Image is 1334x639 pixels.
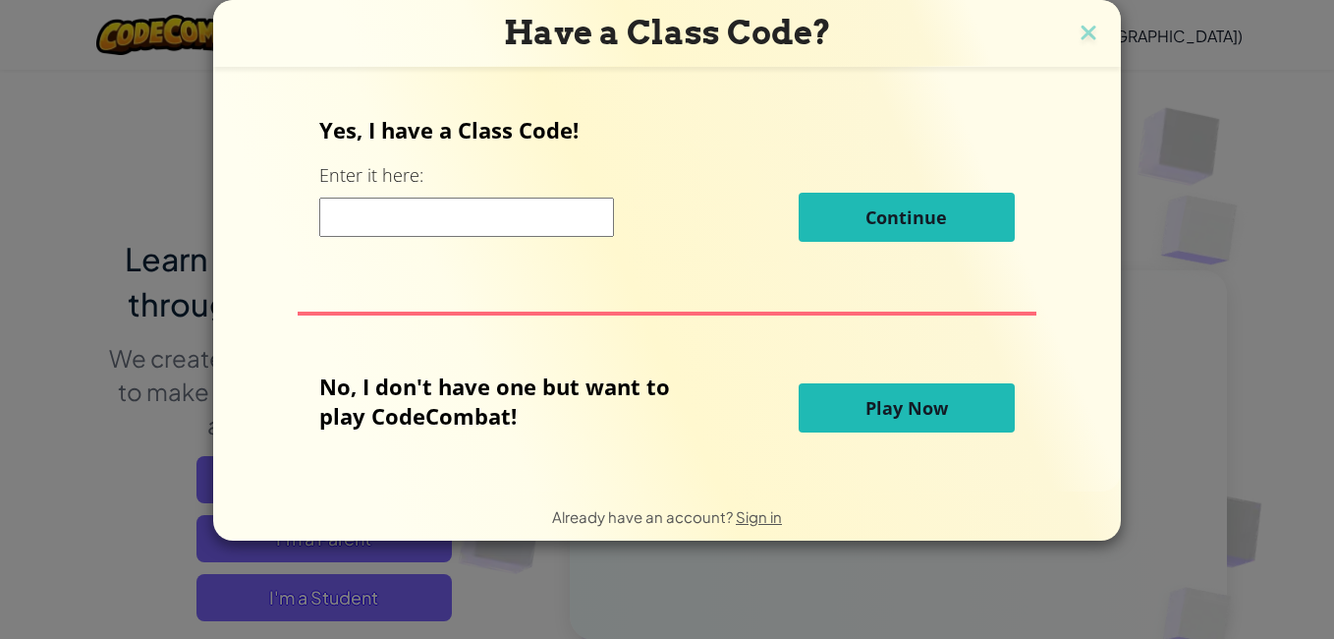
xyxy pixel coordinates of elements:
[1076,20,1101,49] img: close icon
[319,372,699,431] p: No, I don't have one but want to play CodeCombat!
[799,383,1015,433] button: Play Now
[865,396,948,420] span: Play Now
[736,507,782,526] a: Sign in
[865,205,947,229] span: Continue
[319,163,423,188] label: Enter it here:
[319,115,1014,145] p: Yes, I have a Class Code!
[799,193,1015,242] button: Continue
[504,13,831,52] span: Have a Class Code?
[552,507,736,526] span: Already have an account?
